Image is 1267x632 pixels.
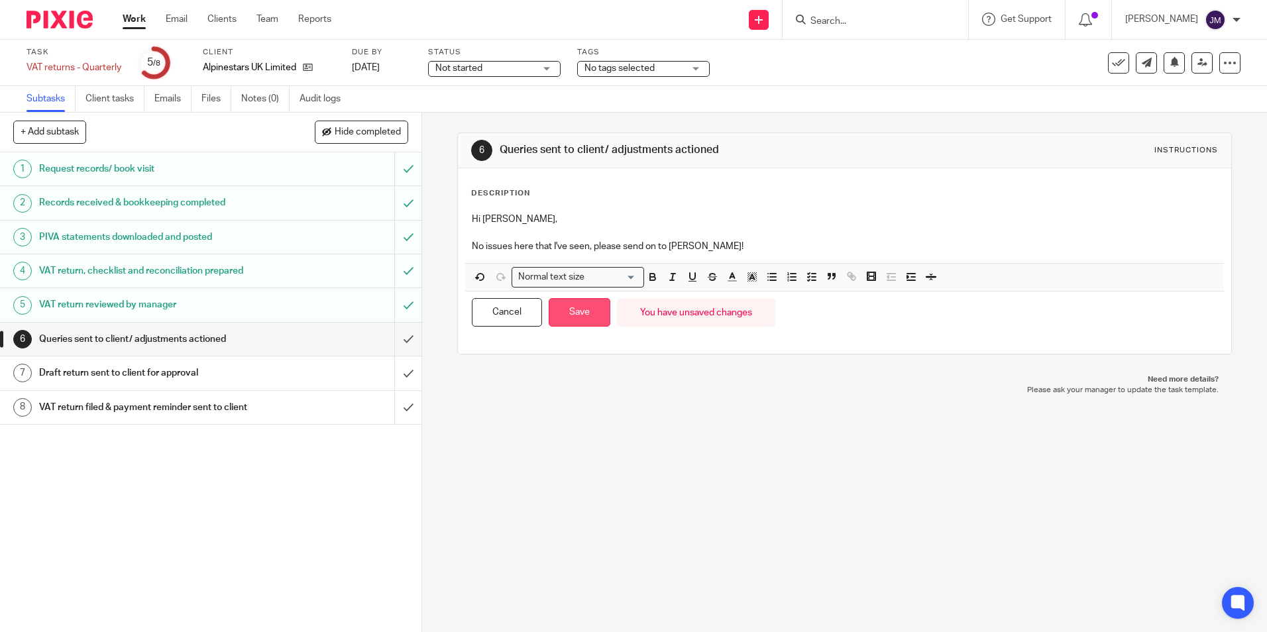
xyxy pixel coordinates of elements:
[470,374,1218,385] p: Need more details?
[809,16,928,28] input: Search
[1205,9,1226,30] img: svg%3E
[515,270,587,284] span: Normal text size
[428,47,561,58] label: Status
[512,267,644,288] div: Search for option
[500,143,873,157] h1: Queries sent to client/ adjustments actioned
[588,270,636,284] input: Search for option
[166,13,188,26] a: Email
[13,228,32,246] div: 3
[39,227,267,247] h1: PIVA statements downloaded and posted
[201,86,231,112] a: Files
[471,188,530,199] p: Description
[203,61,296,74] p: Alpinestars UK Limited
[13,194,32,213] div: 2
[471,140,492,161] div: 6
[470,385,1218,395] p: Please ask your manager to update the task template.
[13,262,32,280] div: 4
[39,397,267,417] h1: VAT return filed & payment reminder sent to client
[85,86,144,112] a: Client tasks
[435,64,482,73] span: Not started
[472,240,1217,253] p: No issues here that I've seen, please send on to [PERSON_NAME]!
[154,86,192,112] a: Emails
[472,298,542,327] button: Cancel
[315,121,408,143] button: Hide completed
[256,13,278,26] a: Team
[13,364,32,382] div: 7
[39,329,267,349] h1: Queries sent to client/ adjustments actioned
[584,64,655,73] span: No tags selected
[27,11,93,28] img: Pixie
[1001,15,1052,24] span: Get Support
[39,363,267,383] h1: Draft return sent to client for approval
[27,86,76,112] a: Subtasks
[13,160,32,178] div: 1
[147,55,160,70] div: 5
[617,298,775,327] div: You have unsaved changes
[207,13,237,26] a: Clients
[549,298,610,327] button: Save
[241,86,290,112] a: Notes (0)
[27,61,121,74] div: VAT returns - Quarterly
[13,121,86,143] button: + Add subtask
[352,47,412,58] label: Due by
[39,261,267,281] h1: VAT return, checklist and reconciliation prepared
[27,47,121,58] label: Task
[1154,145,1218,156] div: Instructions
[153,60,160,67] small: /8
[203,47,335,58] label: Client
[472,213,1217,226] p: Hi [PERSON_NAME],
[298,13,331,26] a: Reports
[123,13,146,26] a: Work
[13,398,32,417] div: 8
[13,296,32,315] div: 5
[300,86,351,112] a: Audit logs
[335,127,401,138] span: Hide completed
[39,295,267,315] h1: VAT return reviewed by manager
[577,47,710,58] label: Tags
[352,63,380,72] span: [DATE]
[13,330,32,348] div: 6
[1125,13,1198,26] p: [PERSON_NAME]
[39,159,267,179] h1: Request records/ book visit
[39,193,267,213] h1: Records received & bookkeeping completed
